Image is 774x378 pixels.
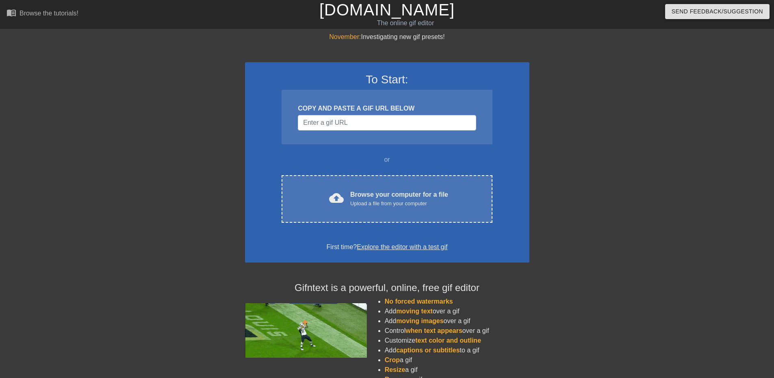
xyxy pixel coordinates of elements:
[405,327,462,334] span: when text appears
[298,115,476,130] input: Username
[396,308,433,315] span: moving text
[245,303,367,358] img: football_small.gif
[415,337,481,344] span: text color and outline
[319,1,455,19] a: [DOMAIN_NAME]
[20,10,78,17] div: Browse the tutorials!
[385,366,405,373] span: Resize
[385,356,400,363] span: Crop
[329,191,344,205] span: cloud_upload
[396,317,443,324] span: moving images
[672,7,763,17] span: Send Feedback/Suggestion
[357,243,447,250] a: Explore the editor with a test gif
[245,32,529,42] div: Investigating new gif presets!
[256,73,519,87] h3: To Start:
[385,326,529,336] li: Control over a gif
[329,33,361,40] span: November:
[385,365,529,375] li: a gif
[245,282,529,294] h4: Gifntext is a powerful, online, free gif editor
[665,4,770,19] button: Send Feedback/Suggestion
[298,104,476,113] div: COPY AND PASTE A GIF URL BELOW
[350,190,448,208] div: Browse your computer for a file
[385,316,529,326] li: Add over a gif
[262,18,549,28] div: The online gif editor
[266,155,508,165] div: or
[256,242,519,252] div: First time?
[7,8,78,20] a: Browse the tutorials!
[385,298,453,305] span: No forced watermarks
[385,355,529,365] li: a gif
[350,200,448,208] div: Upload a file from your computer
[396,347,460,354] span: captions or subtitles
[385,345,529,355] li: Add to a gif
[385,336,529,345] li: Customize
[385,306,529,316] li: Add over a gif
[7,8,16,17] span: menu_book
